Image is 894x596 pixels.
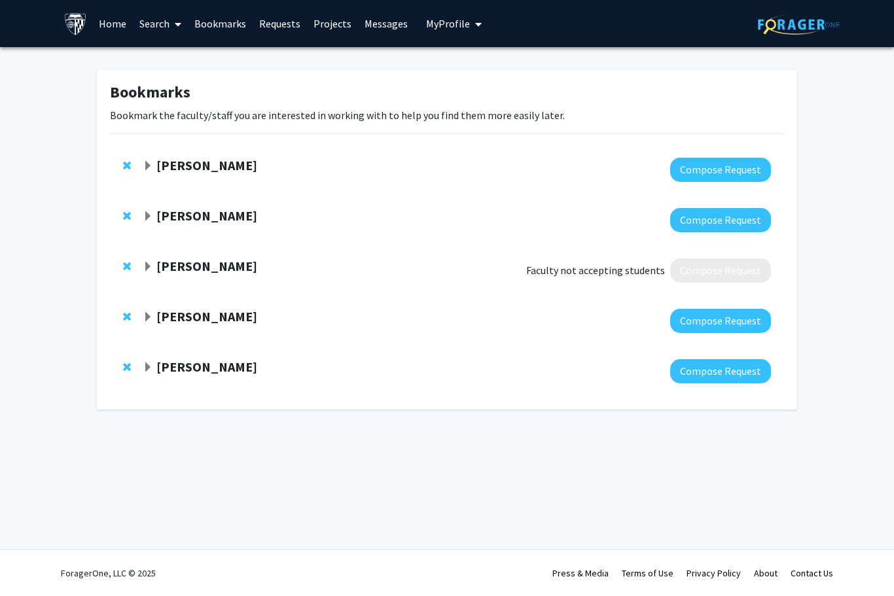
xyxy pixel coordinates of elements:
[156,359,257,375] strong: [PERSON_NAME]
[64,12,87,35] img: Johns Hopkins University Logo
[670,258,771,283] button: Compose Request to Michelle Johansen
[307,1,358,46] a: Projects
[143,312,153,323] span: Expand Karen Fleming Bookmark
[156,258,257,274] strong: [PERSON_NAME]
[156,207,257,224] strong: [PERSON_NAME]
[754,567,778,579] a: About
[552,567,609,579] a: Press & Media
[10,537,56,586] iframe: Chat
[758,14,840,35] img: ForagerOne Logo
[123,211,131,221] span: Remove Bunmi Ogungbe from bookmarks
[61,550,156,596] div: ForagerOne, LLC © 2025
[670,309,771,333] button: Compose Request to Karen Fleming
[670,158,771,182] button: Compose Request to Harrison Bai
[123,261,131,272] span: Remove Michelle Johansen from bookmarks
[92,1,133,46] a: Home
[358,1,414,46] a: Messages
[110,83,784,102] h1: Bookmarks
[526,262,665,278] span: Faculty not accepting students
[123,311,131,322] span: Remove Karen Fleming from bookmarks
[123,160,131,171] span: Remove Harrison Bai from bookmarks
[791,567,833,579] a: Contact Us
[143,161,153,171] span: Expand Harrison Bai Bookmark
[156,308,257,324] strong: [PERSON_NAME]
[156,157,257,173] strong: [PERSON_NAME]
[133,1,188,46] a: Search
[426,17,470,30] span: My Profile
[143,262,153,272] span: Expand Michelle Johansen Bookmark
[110,107,784,123] p: Bookmark the faculty/staff you are interested in working with to help you find them more easily l...
[670,359,771,383] button: Compose Request to Michael Osmanski
[123,362,131,372] span: Remove Michael Osmanski from bookmarks
[687,567,741,579] a: Privacy Policy
[143,211,153,222] span: Expand Bunmi Ogungbe Bookmark
[143,362,153,373] span: Expand Michael Osmanski Bookmark
[253,1,307,46] a: Requests
[670,208,771,232] button: Compose Request to Bunmi Ogungbe
[622,567,673,579] a: Terms of Use
[188,1,253,46] a: Bookmarks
